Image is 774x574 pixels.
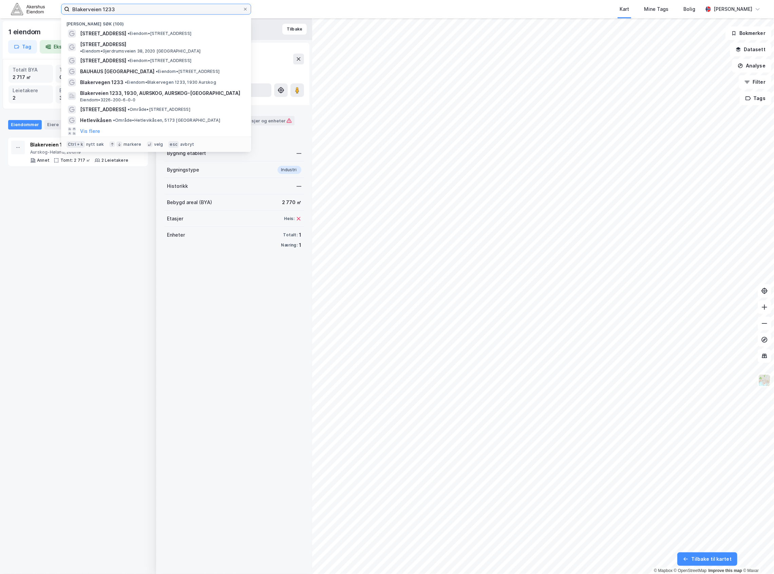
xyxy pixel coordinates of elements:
[30,141,128,149] div: Blakerveien 1233
[101,158,128,163] div: 2 Leietakere
[167,231,185,239] div: Enheter
[156,69,158,74] span: •
[167,182,188,190] div: Historikk
[644,5,668,13] div: Mine Tags
[299,231,301,239] div: 1
[180,142,194,147] div: avbryt
[167,215,183,223] div: Etasjer
[80,40,126,48] span: [STREET_ADDRESS]
[60,87,96,94] div: Eiere
[86,142,104,147] div: nytt søk
[299,241,301,249] div: 1
[739,75,771,89] button: Filter
[80,89,243,97] span: Blakerveien 1233, 1930, AURSKOG, AURSKOG-[GEOGRAPHIC_DATA]
[13,66,49,74] div: Totalt BYA
[156,69,220,74] span: Eiendom • [STREET_ADDRESS]
[113,118,115,123] span: •
[282,24,307,35] button: Tilbake
[8,120,42,130] div: Eiendommer
[80,29,126,38] span: [STREET_ADDRESS]
[80,97,135,103] span: Eiendom • 3226-200-6-0-0
[740,541,774,574] iframe: Chat Widget
[13,94,49,102] div: 2
[128,107,130,112] span: •
[709,568,742,573] a: Improve this map
[128,58,191,63] span: Eiendom • [STREET_ADDRESS]
[244,118,292,124] div: Etasjer og enheter
[167,166,199,174] div: Bygningstype
[283,232,298,238] div: Totalt:
[80,105,126,114] span: [STREET_ADDRESS]
[167,149,206,157] div: Bygning etablert
[284,216,295,221] div: Heis:
[80,127,100,135] button: Vis flere
[758,374,771,387] img: Z
[124,142,141,147] div: markere
[40,40,103,54] button: Eksporter til Excel
[125,80,127,85] span: •
[60,94,96,102] div: 3
[128,31,130,36] span: •
[730,43,771,56] button: Datasett
[128,31,191,36] span: Eiendom • [STREET_ADDRESS]
[128,107,190,112] span: Område • [STREET_ADDRESS]
[620,5,629,13] div: Kart
[125,80,216,85] span: Eiendom • Blakervegen 1233, 1930 Aurskog
[60,66,96,74] div: Totalt BRA
[60,158,91,163] div: Tomt: 2 717 ㎡
[154,142,163,147] div: velg
[654,568,673,573] a: Mapbox
[13,87,49,94] div: Leietakere
[683,5,695,13] div: Bolig
[168,141,179,148] div: esc
[67,141,85,148] div: Ctrl + k
[8,26,42,37] div: 1 eiendom
[281,242,298,248] div: Næring:
[80,67,154,76] span: BAUHAUS [GEOGRAPHIC_DATA]
[70,4,243,14] input: Søk på adresse, matrikkel, gårdeiere, leietakere eller personer
[80,116,112,124] span: Hetlevikåsen
[167,198,212,206] div: Bebygd areal (BYA)
[297,182,301,190] div: —
[674,568,707,573] a: OpenStreetMap
[714,5,752,13] div: [PERSON_NAME]
[60,121,67,128] div: 3
[128,58,130,63] span: •
[13,74,49,81] div: 2 717 ㎡
[80,57,126,65] span: [STREET_ADDRESS]
[80,48,82,54] span: •
[297,149,301,157] div: —
[113,118,220,123] span: Område • Hetlevikåsen, 5173 [GEOGRAPHIC_DATA]
[282,198,301,206] div: 2 770 ㎡
[61,16,251,28] div: [PERSON_NAME] søk (100)
[44,120,70,130] div: Eiere
[30,150,128,155] div: Aurskog-Høland, 200/19
[80,48,201,54] span: Eiendom • Gjerdrumsveien 38, 2020 [GEOGRAPHIC_DATA]
[11,3,45,15] img: akershus-eiendom-logo.9091f326c980b4bce74ccdd9f866810c.svg
[677,552,737,566] button: Tilbake til kartet
[740,541,774,574] div: Kontrollprogram for chat
[740,92,771,105] button: Tags
[8,40,37,54] button: Tag
[37,158,50,163] div: Annet
[80,78,124,86] span: Blakervegen 1233
[60,74,96,81] div: 0 ㎡
[732,59,771,73] button: Analyse
[725,26,771,40] button: Bokmerker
